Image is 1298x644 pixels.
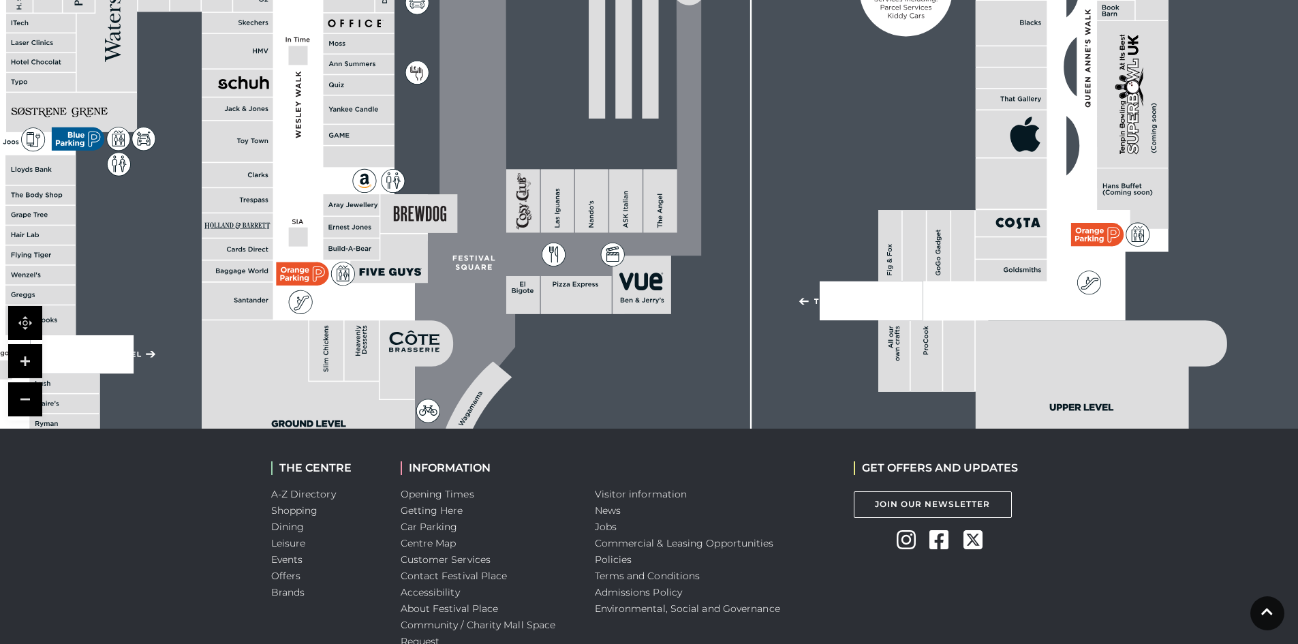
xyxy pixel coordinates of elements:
[595,586,683,598] a: Admissions Policy
[401,537,457,549] a: Centre Map
[271,504,318,517] a: Shopping
[595,553,632,566] a: Policies
[401,586,460,598] a: Accessibility
[271,537,306,549] a: Leisure
[595,602,780,615] a: Environmental, Social and Governance
[271,570,301,582] a: Offers
[595,537,774,549] a: Commercial & Leasing Opportunities
[271,553,303,566] a: Events
[271,461,380,474] h2: THE CENTRE
[401,602,499,615] a: About Festival Place
[595,504,621,517] a: News
[401,461,574,474] h2: INFORMATION
[401,504,463,517] a: Getting Here
[595,570,700,582] a: Terms and Conditions
[401,521,458,533] a: Car Parking
[401,488,474,500] a: Opening Times
[401,553,491,566] a: Customer Services
[401,570,508,582] a: Contact Festival Place
[271,586,305,598] a: Brands
[854,491,1012,518] a: Join Our Newsletter
[271,521,305,533] a: Dining
[854,461,1018,474] h2: GET OFFERS AND UPDATES
[271,488,336,500] a: A-Z Directory
[595,488,687,500] a: Visitor information
[595,521,617,533] a: Jobs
